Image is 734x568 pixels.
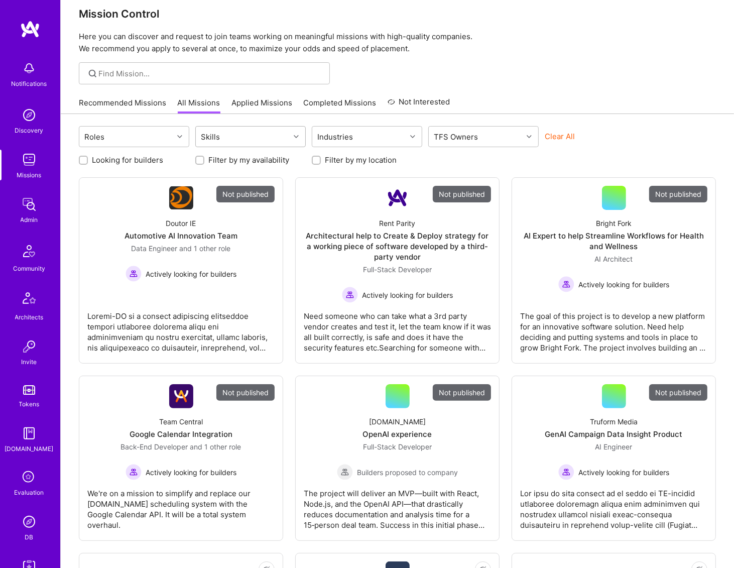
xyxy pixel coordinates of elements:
[190,442,241,451] span: and 1 other role
[146,467,236,478] span: Actively looking for builders
[130,429,232,439] div: Google Calendar Integration
[5,443,54,454] div: [DOMAIN_NAME]
[126,266,142,282] img: Actively looking for builders
[649,186,707,202] div: Not published
[23,385,35,395] img: tokens
[19,150,39,170] img: teamwork
[15,487,44,498] div: Evaluation
[19,423,39,443] img: guide book
[169,384,193,408] img: Company Logo
[304,97,377,114] a: Completed Missions
[590,416,638,427] div: Truform Media
[92,155,163,165] label: Looking for builders
[22,357,37,367] div: Invite
[595,255,633,263] span: AI Architect
[357,467,458,478] span: Builders proposed to company
[17,170,42,180] div: Missions
[520,384,707,532] a: Not publishedTruform MediaGenAI Campaign Data Insight ProductAI Engineer Actively looking for bui...
[17,288,41,312] img: Architects
[304,231,491,262] div: Architectural help to Create & Deploy strategy for a working piece of software developed by a thi...
[520,231,707,252] div: AI Expert to help Streamline Workflows for Health and Wellness
[21,214,38,225] div: Admin
[178,97,220,114] a: All Missions
[433,384,491,401] div: Not published
[177,134,182,139] i: icon Chevron
[380,218,416,229] div: Rent Parity
[159,416,203,427] div: Team Central
[87,68,98,79] i: icon SearchGrey
[304,480,491,530] div: The project will deliver an MVP—built with React, Node.js, and the OpenAI API—that drastically re...
[25,532,34,542] div: DB
[180,244,231,253] span: and 1 other role
[19,194,39,214] img: admin teamwork
[132,244,178,253] span: Data Engineer
[558,464,574,480] img: Actively looking for builders
[231,97,292,114] a: Applied Missions
[20,20,40,38] img: logo
[15,312,44,322] div: Architects
[169,186,193,209] img: Company Logo
[410,134,415,139] i: icon Chevron
[87,303,275,353] div: Loremi-DO si a consect adipiscing elitseddoe tempori utlaboree dolorema aliqu eni adminimveniam q...
[342,287,358,303] img: Actively looking for builders
[19,399,40,409] div: Tokens
[15,125,44,136] div: Discovery
[13,263,45,274] div: Community
[12,78,47,89] div: Notifications
[363,265,432,274] span: Full-Stack Developer
[578,467,669,478] span: Actively looking for builders
[362,290,453,300] span: Actively looking for builders
[87,186,275,355] a: Not publishedCompany LogoDoutor IEAutomotive AI Innovation TeamData Engineer and 1 other roleActi...
[545,131,575,142] button: Clear All
[19,336,39,357] img: Invite
[199,130,223,144] div: Skills
[87,384,275,532] a: Not publishedCompany LogoTeam CentralGoogle Calendar IntegrationBack-End Developer and 1 other ro...
[363,442,432,451] span: Full-Stack Developer
[578,279,669,290] span: Actively looking for builders
[386,186,410,210] img: Company Logo
[17,239,41,263] img: Community
[79,8,716,20] h3: Mission Control
[146,269,236,279] span: Actively looking for builders
[545,429,683,439] div: GenAI Campaign Data Insight Product
[79,97,166,114] a: Recommended Missions
[596,218,632,229] div: Bright Fork
[304,303,491,353] div: Need someone who can take what a 3rd party vendor creates and test it, let the team know if it wa...
[304,384,491,532] a: Not published[DOMAIN_NAME]OpenAI experienceFull-Stack Developer Builders proposed to companyBuild...
[595,442,633,451] span: AI Engineer
[520,480,707,530] div: Lor ipsu do sita consect ad el seddo ei TE-incidid utlaboree doloremagn aliqua enim adminimven qu...
[82,130,107,144] div: Roles
[433,186,491,202] div: Not published
[325,155,397,165] label: Filter by my location
[99,68,322,79] input: Find Mission...
[126,464,142,480] img: Actively looking for builders
[216,186,275,202] div: Not published
[79,31,716,55] p: Here you can discover and request to join teams working on meaningful missions with high-quality ...
[20,468,39,487] i: icon SelectionTeam
[304,186,491,355] a: Not publishedCompany LogoRent ParityArchitectural help to Create & Deploy strategy for a working ...
[19,58,39,78] img: bell
[121,442,188,451] span: Back-End Developer
[166,218,196,229] div: Doutor IE
[216,384,275,401] div: Not published
[208,155,289,165] label: Filter by my availability
[369,416,426,427] div: [DOMAIN_NAME]
[363,429,432,439] div: OpenAI experience
[388,96,450,114] a: Not Interested
[19,105,39,125] img: discovery
[87,480,275,530] div: We're on a mission to simplify and replace our [DOMAIN_NAME] scheduling system with the Google Ca...
[337,464,353,480] img: Builders proposed to company
[294,134,299,139] i: icon Chevron
[19,512,39,532] img: Admin Search
[520,186,707,355] a: Not publishedBright ForkAI Expert to help Streamline Workflows for Health and WellnessAI Architec...
[520,303,707,353] div: The goal of this project is to develop a new platform for an innovative software solution. Need h...
[432,130,481,144] div: TFS Owners
[315,130,356,144] div: Industries
[649,384,707,401] div: Not published
[125,231,237,241] div: Automotive AI Innovation Team
[527,134,532,139] i: icon Chevron
[558,276,574,292] img: Actively looking for builders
